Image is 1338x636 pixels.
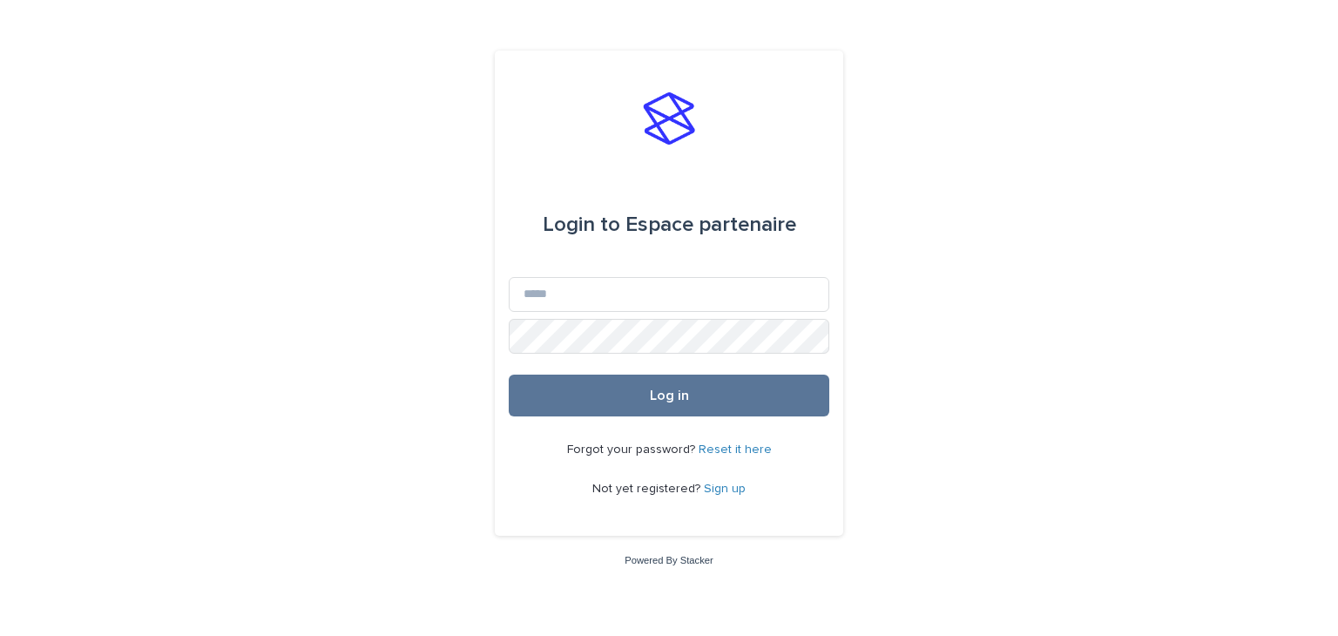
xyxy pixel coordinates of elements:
[592,483,704,495] span: Not yet registered?
[509,375,829,416] button: Log in
[643,92,695,145] img: stacker-logo-s-only.png
[704,483,746,495] a: Sign up
[625,555,713,565] a: Powered By Stacker
[699,443,772,456] a: Reset it here
[543,200,796,249] div: Espace partenaire
[650,389,689,403] span: Log in
[543,214,620,235] span: Login to
[567,443,699,456] span: Forgot your password?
